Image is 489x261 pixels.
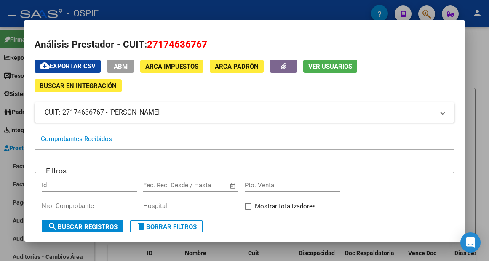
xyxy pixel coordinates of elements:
[35,60,101,73] button: Exportar CSV
[130,220,203,234] button: Borrar Filtros
[228,181,238,191] button: Open calendar
[45,107,434,117] mat-panel-title: CUIT: 27174636767 - [PERSON_NAME]
[215,63,259,70] span: ARCA Padrón
[178,181,219,189] input: End date
[145,63,198,70] span: ARCA Impuestos
[143,181,171,189] input: Start date
[114,63,128,70] span: ABM
[35,37,454,52] h2: Análisis Prestador - CUIT:
[303,60,357,73] button: Ver Usuarios
[107,60,134,73] button: ABM
[40,61,50,71] mat-icon: cloud_download
[48,223,118,231] span: Buscar Registros
[42,220,123,234] button: Buscar Registros
[136,221,146,232] mat-icon: delete
[460,232,481,253] div: Open Intercom Messenger
[48,221,58,232] mat-icon: search
[35,79,122,92] button: Buscar en Integración
[40,62,96,70] span: Exportar CSV
[136,223,197,231] span: Borrar Filtros
[35,102,454,123] mat-expansion-panel-header: CUIT: 27174636767 - [PERSON_NAME]
[255,201,316,211] span: Mostrar totalizadores
[140,60,203,73] button: ARCA Impuestos
[210,60,264,73] button: ARCA Padrón
[42,165,71,176] h3: Filtros
[41,134,112,144] div: Comprobantes Recibidos
[147,39,207,50] span: 27174636767
[40,82,117,90] span: Buscar en Integración
[308,63,352,70] span: Ver Usuarios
